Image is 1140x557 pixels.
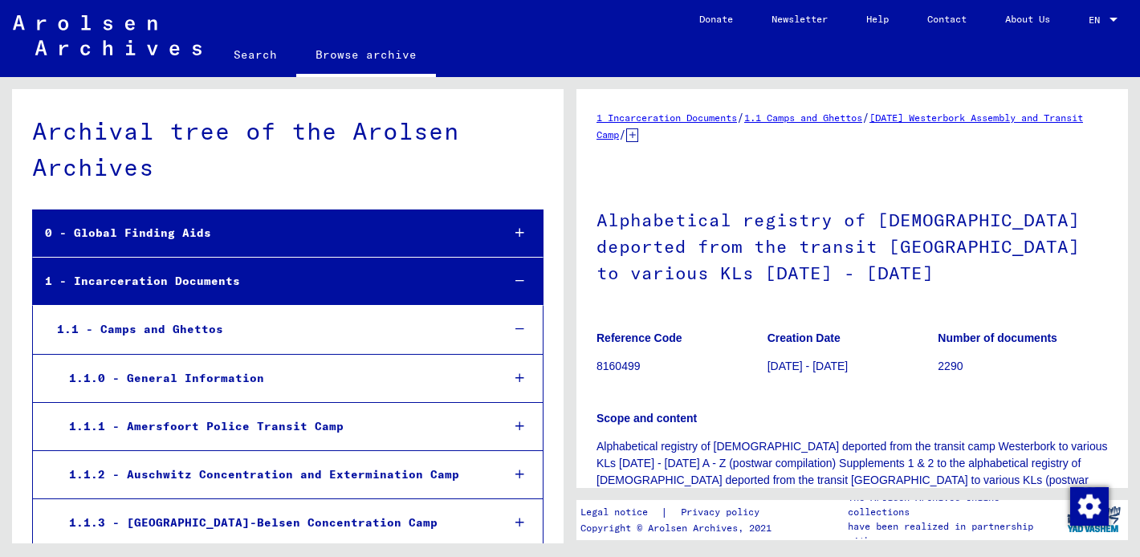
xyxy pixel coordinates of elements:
span: EN [1089,14,1106,26]
div: Archival tree of the Arolsen Archives [32,113,544,185]
span: / [737,110,744,124]
div: 1 - Incarceration Documents [33,266,488,297]
p: Copyright © Arolsen Archives, 2021 [580,521,779,535]
a: 1 Incarceration Documents [596,112,737,124]
a: Browse archive [296,35,436,77]
b: Reference Code [596,331,682,344]
div: | [580,504,779,521]
b: Scope and content [596,412,697,425]
p: Alphabetical registry of [DEMOGRAPHIC_DATA] deported from the transit camp Westerbork to various ... [596,438,1108,522]
span: / [619,127,626,141]
p: 8160499 [596,358,767,375]
a: Privacy policy [668,504,779,521]
div: 1.1.2 - Auschwitz Concentration and Extermination Camp [57,459,488,490]
b: Number of documents [938,331,1057,344]
p: The Arolsen Archives online collections [848,490,1059,519]
div: 1.1 - Camps and Ghettos [45,314,488,345]
img: Arolsen_neg.svg [13,15,202,55]
p: have been realized in partnership with [848,519,1059,548]
span: / [862,110,869,124]
h1: Alphabetical registry of [DEMOGRAPHIC_DATA] deported from the transit [GEOGRAPHIC_DATA] to variou... [596,183,1108,307]
img: Change consent [1070,487,1109,526]
a: Legal notice [580,504,661,521]
div: 1.1.1 - Amersfoort Police Transit Camp [57,411,488,442]
div: 0 - Global Finding Aids [33,218,488,249]
p: [DATE] - [DATE] [767,358,938,375]
img: yv_logo.png [1064,499,1124,539]
div: 1.1.3 - [GEOGRAPHIC_DATA]-Belsen Concentration Camp [57,507,488,539]
a: Search [214,35,296,74]
div: 1.1.0 - General Information [57,363,488,394]
p: 2290 [938,358,1108,375]
a: 1.1 Camps and Ghettos [744,112,862,124]
b: Creation Date [767,331,841,344]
